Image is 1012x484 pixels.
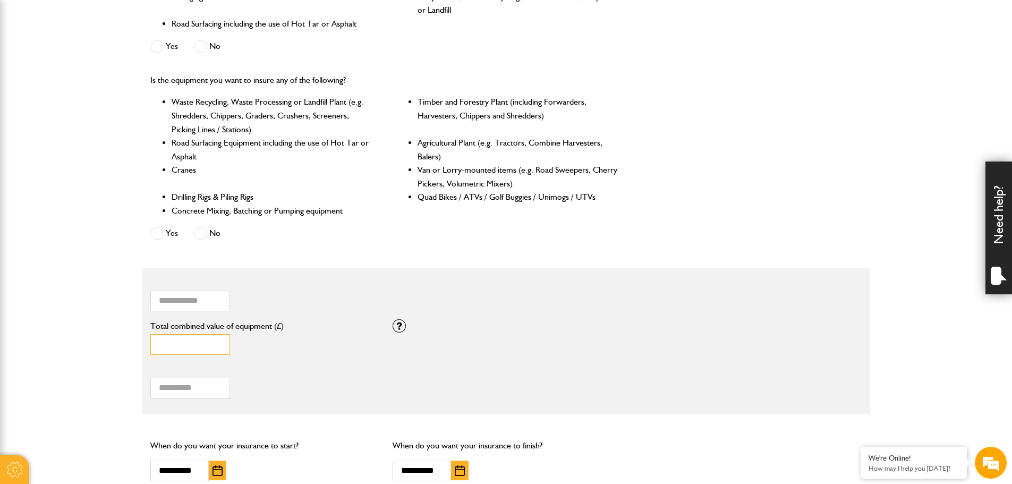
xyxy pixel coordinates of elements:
[455,465,465,476] img: Choose date
[172,136,373,163] li: Road Surfacing Equipment including the use of Hot Tar or Asphalt
[150,439,377,453] p: When do you want your insurance to start?
[172,190,373,204] li: Drilling Rigs & Piling Rigs
[172,204,373,218] li: Concrete Mixing, Batching or Pumping equipment
[418,190,619,204] li: Quad Bikes / ATVs / Golf Buggies / Unimogs / UTVs
[869,454,959,463] div: We're Online!
[150,73,619,87] p: Is the equipment you want to insure any of the following?
[172,163,373,190] li: Cranes
[393,439,619,453] p: When do you want your insurance to finish?
[869,464,959,472] p: How may I help you today?
[418,163,619,190] li: Van or Lorry-mounted items (e.g. Road Sweepers, Cherry Pickers, Volumetric Mixers)
[150,40,178,53] label: Yes
[418,136,619,163] li: Agricultural Plant (e.g. Tractors, Combine Harvesters, Balers)
[194,227,220,240] label: No
[150,322,377,330] label: Total combined value of equipment (£)
[172,17,373,31] li: Road Surfacing including the use of Hot Tar or Asphalt
[985,162,1012,294] div: Need help?
[194,40,220,53] label: No
[212,465,223,476] img: Choose date
[418,95,619,136] li: Timber and Forestry Plant (including Forwarders, Harvesters, Chippers and Shredders)
[150,227,178,240] label: Yes
[172,95,373,136] li: Waste Recycling, Waste Processing or Landfill Plant (e.g. Shredders, Chippers, Graders, Crushers,...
